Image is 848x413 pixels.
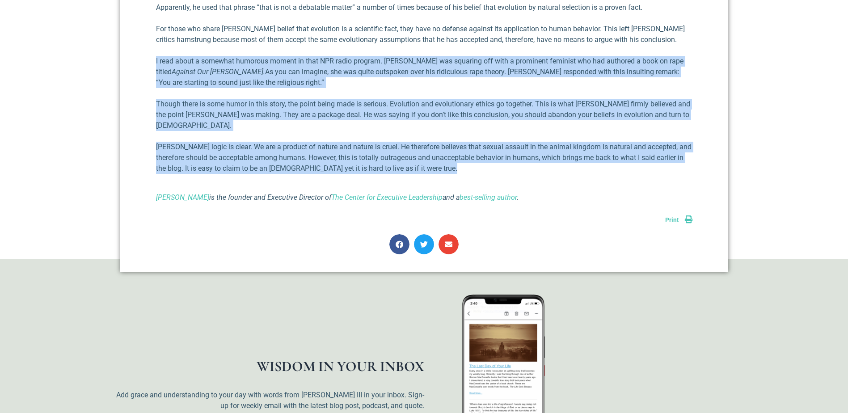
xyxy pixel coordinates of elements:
[172,67,265,76] em: Against Our [PERSON_NAME].
[116,390,424,411] p: Add grace and understanding to your day with words from [PERSON_NAME] III in your inbox. Sign-up ...
[156,24,692,45] p: For those who share [PERSON_NAME] belief that evolution is a scientific fact, they have no defens...
[460,193,517,202] a: best-selling author
[414,234,434,254] div: Share on twitter
[665,216,692,223] a: Print
[156,56,692,88] p: I read about a somewhat humorous moment in that NPR radio program. [PERSON_NAME] was squaring off...
[156,142,692,174] p: [PERSON_NAME] logic is clear. We are a product of nature and nature is cruel. He therefore believ...
[665,216,679,223] span: Print
[389,234,409,254] div: Share on facebook
[116,359,424,374] h1: WISDOM IN YOUR INBOX
[156,2,692,13] p: Apparently, he used that phrase “that is not a debatable matter” a number of times because of his...
[156,193,519,202] i: is the founder and Executive Director of and a .
[331,193,443,202] a: The Center for Executive Leadership
[439,234,459,254] div: Share on email
[156,99,692,131] p: Though there is some humor in this story, the point being made is serious. Evolution and evolutio...
[156,193,209,202] a: [PERSON_NAME]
